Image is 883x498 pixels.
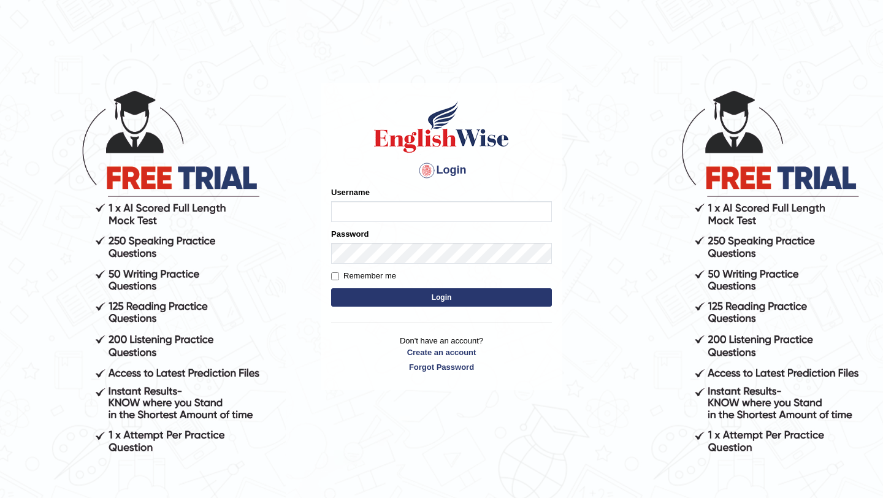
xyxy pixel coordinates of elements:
[331,361,552,373] a: Forgot Password
[372,99,511,155] img: Logo of English Wise sign in for intelligent practice with AI
[331,161,552,180] h4: Login
[331,288,552,307] button: Login
[331,335,552,373] p: Don't have an account?
[331,270,396,282] label: Remember me
[331,186,370,198] label: Username
[331,347,552,358] a: Create an account
[331,228,369,240] label: Password
[331,272,339,280] input: Remember me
